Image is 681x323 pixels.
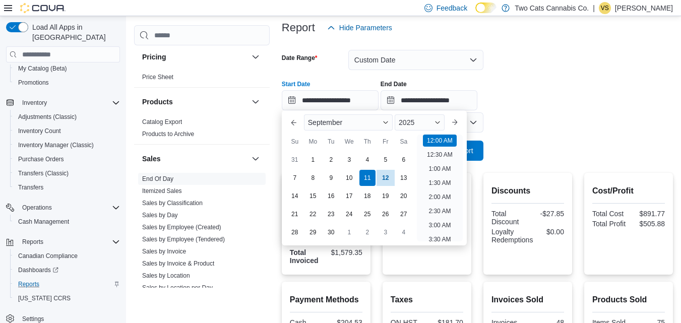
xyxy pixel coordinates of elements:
span: Purchase Orders [18,155,64,163]
span: Sales by Employee (Tendered) [142,235,225,243]
div: day-6 [396,152,412,168]
span: Load All Apps in [GEOGRAPHIC_DATA] [28,22,120,42]
h2: Discounts [491,185,564,197]
div: Button. Open the month selector. September is currently selected. [304,114,393,131]
div: day-1 [305,152,321,168]
div: day-1 [341,224,357,240]
button: Inventory [18,97,51,109]
div: day-10 [341,170,357,186]
div: day-4 [396,224,412,240]
span: Inventory Manager (Classic) [18,141,94,149]
span: Sales by Day [142,211,178,219]
div: day-21 [287,206,303,222]
button: Operations [2,201,124,215]
div: day-22 [305,206,321,222]
button: Products [250,96,262,108]
a: Products to Archive [142,131,194,138]
h2: Products Sold [592,294,665,306]
li: 2:30 AM [424,205,455,217]
div: Total Profit [592,220,627,228]
span: [US_STATE] CCRS [18,294,71,302]
li: 3:30 AM [424,233,455,245]
p: | [593,2,595,14]
span: Inventory Count [14,125,120,137]
div: day-9 [323,170,339,186]
button: Inventory Manager (Classic) [10,138,124,152]
div: Fr [378,134,394,150]
a: [US_STATE] CCRS [14,292,75,304]
input: Press the down key to open a popover containing a calendar. [381,90,477,110]
a: Sales by Invoice [142,248,186,255]
div: day-31 [287,152,303,168]
a: Itemized Sales [142,187,182,195]
div: day-4 [359,152,376,168]
span: Reports [22,238,43,246]
button: Pricing [142,52,247,62]
button: [US_STATE] CCRS [10,291,124,305]
input: Press the down key to enter a popover containing a calendar. Press the escape key to close the po... [282,90,379,110]
button: Products [142,97,247,107]
img: Cova [20,3,66,13]
div: day-8 [305,170,321,186]
a: Adjustments (Classic) [14,111,81,123]
h2: Invoices Sold [491,294,564,306]
span: 2025 [399,118,414,126]
div: day-20 [396,188,412,204]
div: day-13 [396,170,412,186]
span: Promotions [18,79,49,87]
button: Purchase Orders [10,152,124,166]
a: Transfers [14,181,47,193]
a: Sales by Location per Day [142,284,213,291]
span: September [308,118,342,126]
a: Promotions [14,77,53,89]
div: day-3 [341,152,357,168]
div: day-19 [378,188,394,204]
div: day-26 [378,206,394,222]
div: Products [134,116,270,144]
div: day-2 [323,152,339,168]
div: Loyalty Redemptions [491,228,533,244]
div: day-29 [305,224,321,240]
a: My Catalog (Beta) [14,62,71,75]
a: Sales by Invoice & Product [142,260,214,267]
a: Inventory Count [14,125,65,137]
div: September, 2025 [286,151,413,241]
span: Price Sheet [142,73,173,81]
a: Dashboards [10,263,124,277]
div: $0.00 [537,228,564,236]
span: Dashboards [14,264,120,276]
div: We [341,134,357,150]
div: Victoria Sharma [599,2,611,14]
button: Inventory Count [10,124,124,138]
a: Catalog Export [142,118,182,125]
span: Transfers (Classic) [18,169,69,177]
div: Th [359,134,376,150]
div: $891.77 [631,210,665,218]
label: Start Date [282,80,311,88]
h3: Report [282,22,315,34]
div: day-14 [287,188,303,204]
button: Hide Parameters [323,18,396,38]
div: day-3 [378,224,394,240]
p: [PERSON_NAME] [615,2,673,14]
div: Su [287,134,303,150]
button: Pricing [250,51,262,63]
span: Itemized Sales [142,187,182,195]
span: Cash Management [14,216,120,228]
h2: Payment Methods [290,294,362,306]
div: day-7 [287,170,303,186]
button: Previous Month [286,114,302,131]
div: -$27.85 [530,210,564,218]
div: day-28 [287,224,303,240]
span: Adjustments (Classic) [18,113,77,121]
button: Cash Management [10,215,124,229]
div: $1,579.35 [328,248,362,256]
span: Sales by Employee (Created) [142,223,221,231]
span: Hide Parameters [339,23,392,33]
span: Sales by Invoice & Product [142,260,214,268]
span: Inventory [18,97,120,109]
button: Reports [10,277,124,291]
span: Operations [22,204,52,212]
a: Price Sheet [142,74,173,81]
span: VS [601,2,609,14]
